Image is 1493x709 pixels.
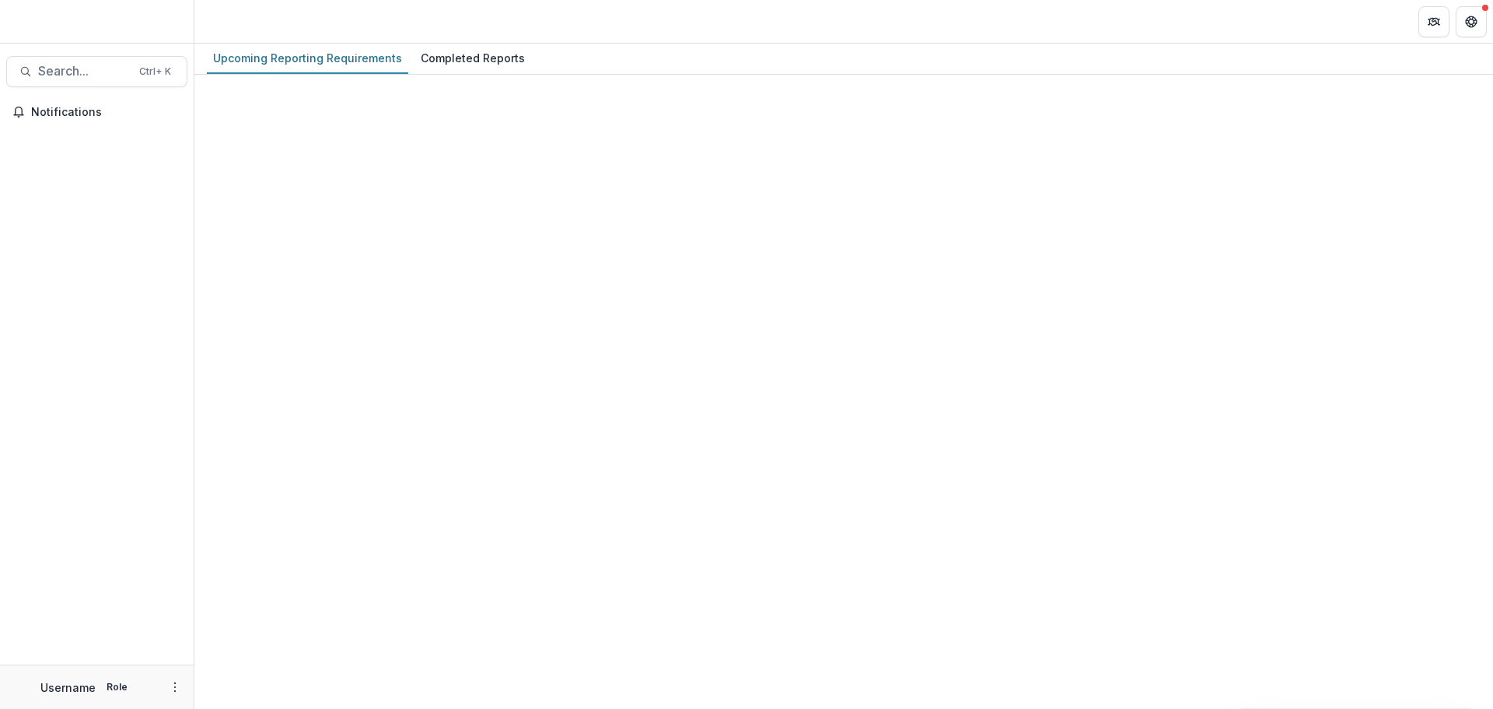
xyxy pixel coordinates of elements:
p: Username [40,679,96,696]
div: Completed Reports [414,47,531,69]
span: Notifications [31,106,181,119]
button: Search... [6,56,187,87]
button: Partners [1418,6,1449,37]
a: Upcoming Reporting Requirements [207,44,408,74]
div: Ctrl + K [136,63,174,80]
div: Upcoming Reporting Requirements [207,47,408,69]
button: Get Help [1456,6,1487,37]
a: Completed Reports [414,44,531,74]
p: Role [102,680,132,694]
button: Notifications [6,100,187,125]
button: More [166,678,184,697]
span: Search... [38,64,130,79]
